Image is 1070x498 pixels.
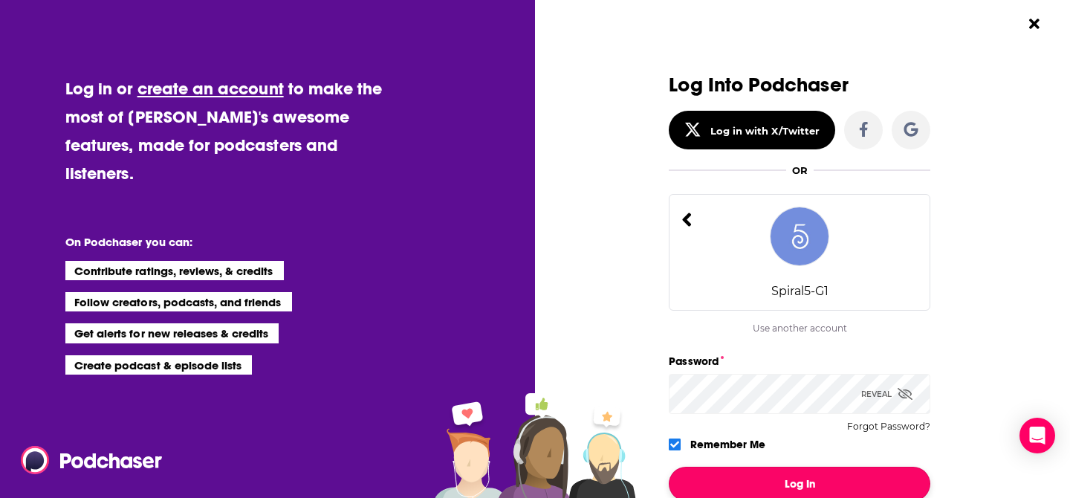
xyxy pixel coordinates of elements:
[21,446,152,474] a: Podchaser - Follow, Share and Rate Podcasts
[137,78,284,99] a: create an account
[65,235,363,249] li: On Podchaser you can:
[669,111,835,149] button: Log in with X/Twitter
[21,446,163,474] img: Podchaser - Follow, Share and Rate Podcasts
[710,125,820,137] div: Log in with X/Twitter
[690,435,765,454] label: Remember Me
[65,261,284,280] li: Contribute ratings, reviews, & credits
[792,164,808,176] div: OR
[65,323,279,343] li: Get alerts for new releases & credits
[669,352,930,371] label: Password
[1019,418,1055,453] div: Open Intercom Messenger
[847,421,930,432] button: Forgot Password?
[770,207,829,266] img: Spiral5-G1
[65,292,292,311] li: Follow creators, podcasts, and friends
[1020,10,1048,38] button: Close Button
[65,355,252,375] li: Create podcast & episode lists
[669,323,930,334] div: Use another account
[669,74,930,96] h3: Log Into Podchaser
[861,374,912,414] div: Reveal
[771,284,829,298] div: Spiral5-G1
